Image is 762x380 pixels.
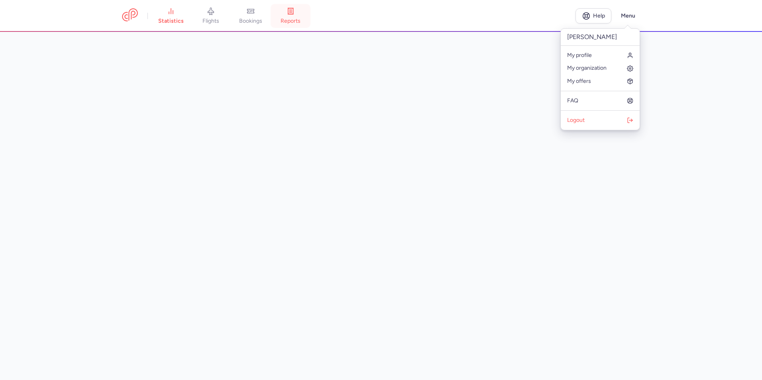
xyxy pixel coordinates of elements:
span: reports [281,18,300,25]
span: bookings [239,18,262,25]
button: Menu [616,8,640,24]
span: flights [202,18,219,25]
span: FAQ [567,98,578,104]
button: Logout [561,114,640,127]
span: Help [593,13,605,19]
a: My organization [561,62,640,74]
a: Help [575,8,611,24]
p: [PERSON_NAME] [561,29,640,46]
a: My offers [561,75,640,88]
a: bookings [231,7,271,25]
span: My profile [567,52,592,59]
a: statistics [151,7,191,25]
span: My organization [567,65,607,71]
a: My profile [561,49,640,62]
span: My offers [567,78,591,84]
a: reports [271,7,310,25]
span: Logout [567,117,585,123]
a: FAQ [561,94,640,107]
a: flights [191,7,231,25]
a: CitizenPlane red outlined logo [122,8,138,23]
span: statistics [158,18,184,25]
